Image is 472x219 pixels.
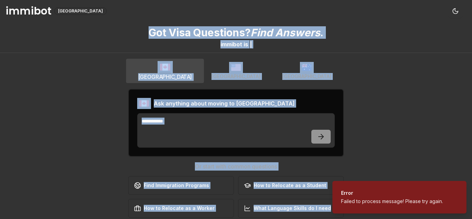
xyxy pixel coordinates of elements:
div: Failed to process message! Please try again. [341,198,443,205]
span: [GEOGRAPHIC_DATA] [282,73,331,80]
span: [GEOGRAPHIC_DATA] [138,73,192,81]
img: Australia flag [300,62,314,73]
h2: Ask anything about moving to [GEOGRAPHIC_DATA] [154,99,295,108]
button: Find Immigration Programs [128,176,234,195]
button: How to Relocate as a Student [238,176,344,195]
div: [GEOGRAPHIC_DATA] [54,7,107,15]
img: Canada flag [158,61,173,73]
div: How to Relocate as a Worker [134,205,215,212]
div: Error [341,190,443,197]
button: What Language Skills do I need [238,199,344,218]
span: [GEOGRAPHIC_DATA] [211,73,261,80]
h1: immibot [6,5,51,17]
div: What Language Skills do I need [244,205,331,212]
div: How to Relocate as a Student [244,182,326,189]
div: immibot is [220,40,248,48]
div: Find Immigration Programs [134,182,209,189]
span: Find Answers [251,26,320,39]
h3: Or start with common questions [128,162,344,171]
p: Got Visa Questions? . [149,26,323,39]
button: How to Relocate as a Worker [128,199,234,218]
img: Canada flag [137,98,151,109]
img: USA flag [229,62,243,73]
